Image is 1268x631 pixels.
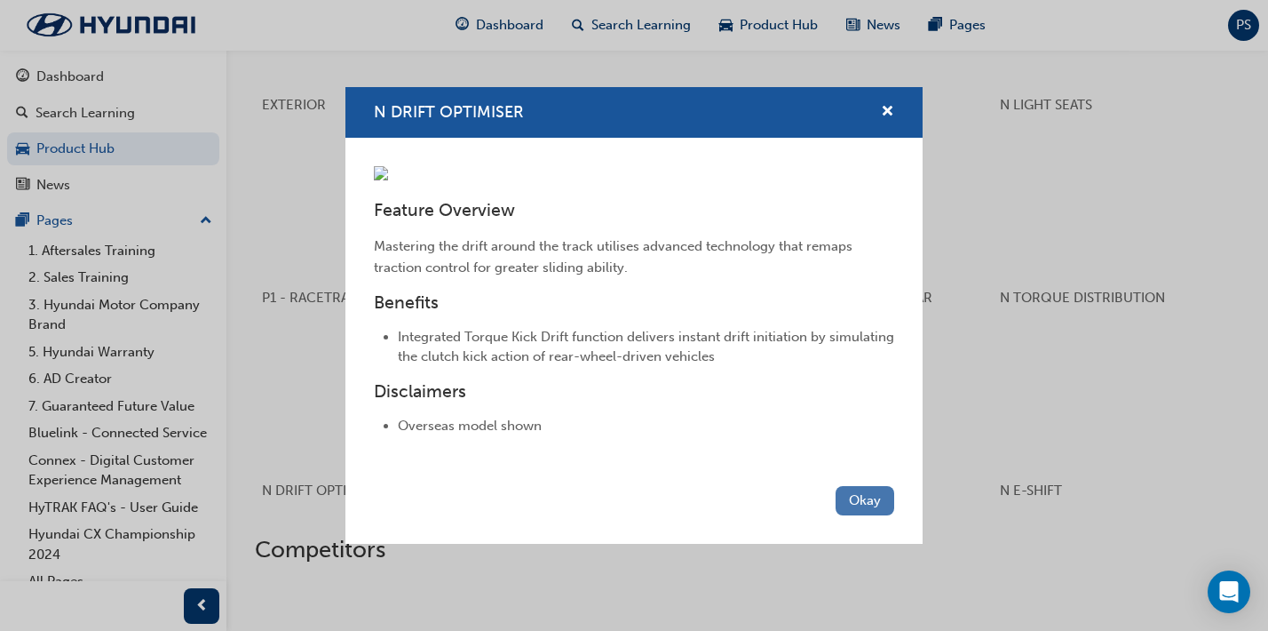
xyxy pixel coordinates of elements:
[881,101,894,124] button: cross-icon
[374,102,524,122] span: N DRIFT OPTIMISER
[374,166,388,180] img: 92c19727-1e3a-4d7c-b8e0-d440bebd6c3a.jpg
[881,105,894,121] span: cross-icon
[398,416,894,436] li: Overseas model shown
[374,381,894,402] h3: Disclaimers
[374,292,894,313] h3: Benefits
[398,327,894,367] li: Integrated Torque Kick Drift function delivers instant drift initiation by simulating the clutch ...
[374,238,856,276] span: Mastering the drift around the track utilises advanced technology that remaps traction control fo...
[374,200,894,220] h3: Feature Overview
[836,486,894,515] button: Okay
[345,87,923,544] div: N DRIFT OPTIMISER
[1208,571,1250,613] div: Open Intercom Messenger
